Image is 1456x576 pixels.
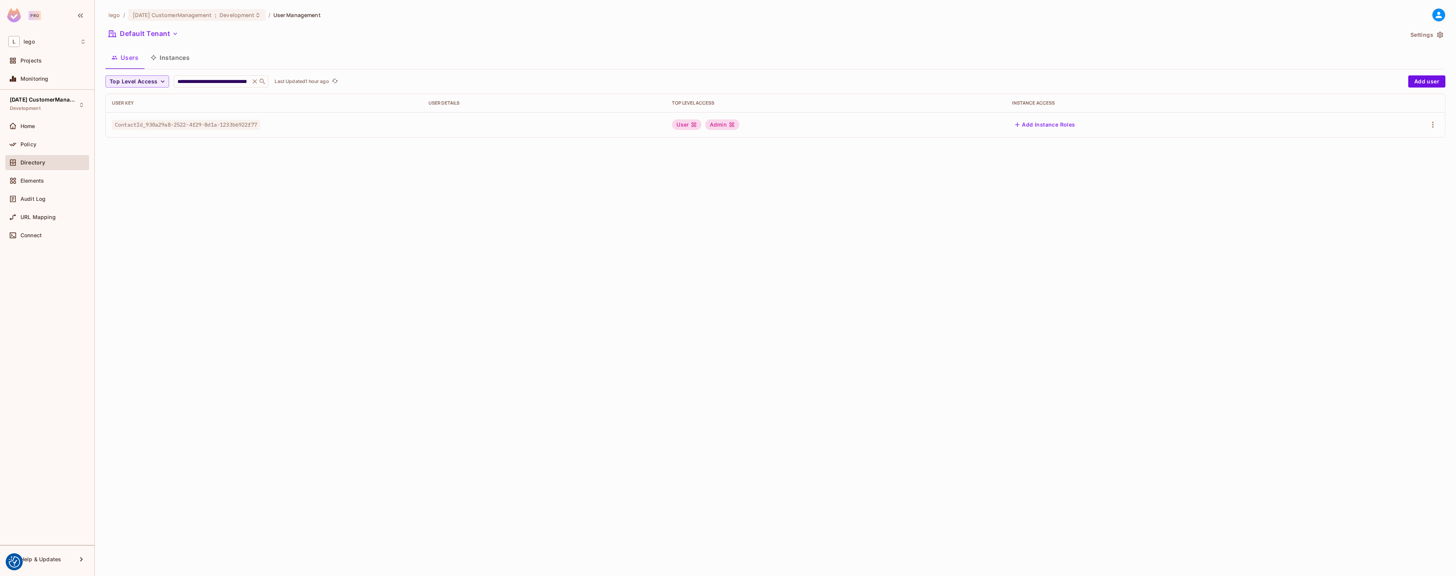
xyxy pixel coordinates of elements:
[112,100,416,106] div: User Key
[220,11,254,19] span: Development
[20,58,42,64] span: Projects
[112,120,260,130] span: ContactId_930a29a8-2522-4f29-8d1a-1233b6922f77
[7,8,21,22] img: SReyMgAAAABJRU5ErkJggg==
[20,556,61,562] span: Help & Updates
[20,76,49,82] span: Monitoring
[9,556,20,568] img: Revisit consent button
[214,12,217,18] span: :
[331,77,340,86] button: refresh
[105,48,144,67] button: Users
[20,232,42,238] span: Connect
[24,39,35,45] span: Workspace: lego
[705,119,739,130] div: Admin
[20,178,44,184] span: Elements
[8,36,20,47] span: L
[332,78,338,85] span: refresh
[1407,29,1445,41] button: Settings
[105,75,169,88] button: Top Level Access
[20,196,45,202] span: Audit Log
[1012,119,1078,131] button: Add Instance Roles
[105,28,181,40] button: Default Tenant
[28,11,41,20] div: Pro
[10,97,78,103] span: [DATE] CustomerManagement
[20,141,36,147] span: Policy
[672,119,701,130] div: User
[273,11,321,19] span: User Management
[133,11,212,19] span: [DATE] CustomerManagement
[275,78,329,85] p: Last Updated 1 hour ago
[10,105,41,111] span: Development
[268,11,270,19] li: /
[1012,100,1335,106] div: Instance Access
[329,77,340,86] span: Click to refresh data
[144,48,196,67] button: Instances
[123,11,125,19] li: /
[110,77,157,86] span: Top Level Access
[108,11,120,19] span: the active workspace
[1408,75,1445,88] button: Add user
[672,100,1000,106] div: Top Level Access
[20,123,35,129] span: Home
[428,100,660,106] div: User Details
[20,160,45,166] span: Directory
[20,214,56,220] span: URL Mapping
[9,556,20,568] button: Consent Preferences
